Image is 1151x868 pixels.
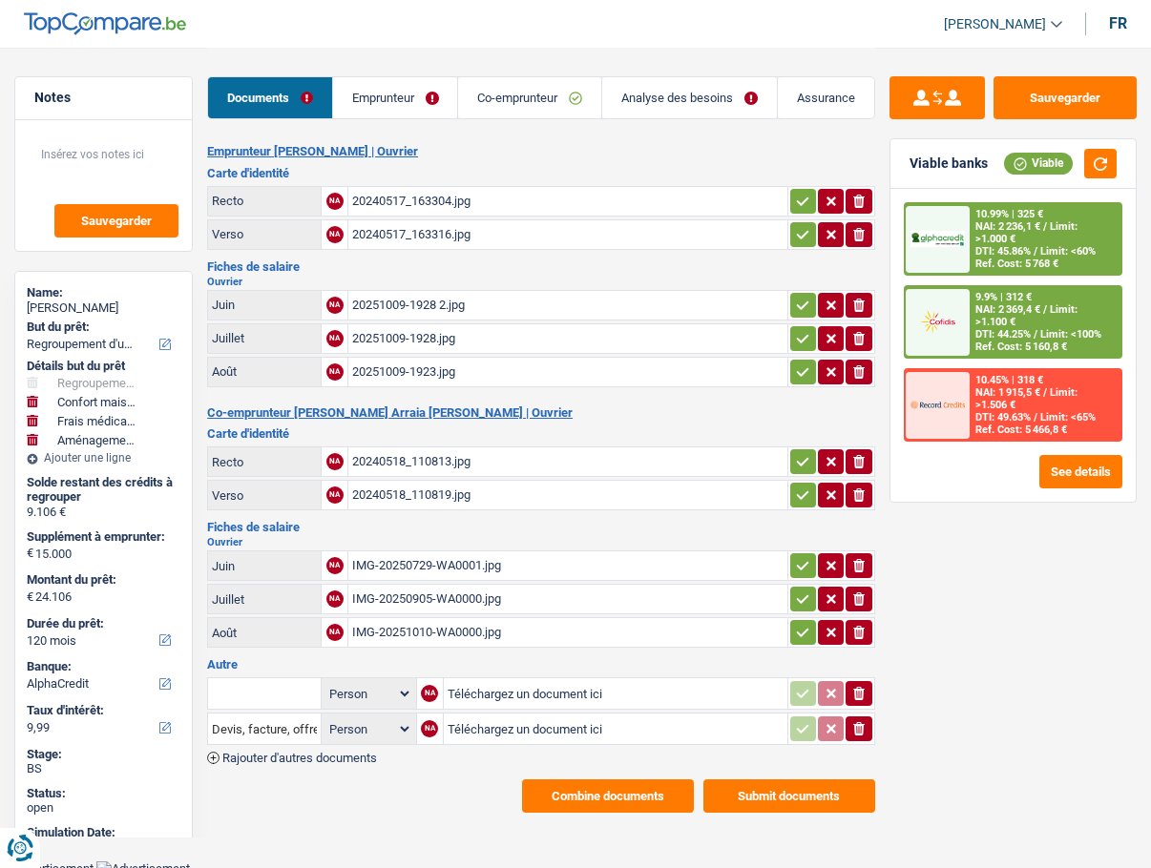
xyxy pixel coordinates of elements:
[27,825,180,840] div: Simulation Date:
[975,386,1078,411] span: Limit: >1.506 €
[326,297,344,314] div: NA
[352,551,784,580] div: IMG-20250729-WA0001.jpg
[975,220,1078,245] span: Limit: >1.000 €
[207,405,874,421] h2: Co-emprunteur [PERSON_NAME] Arraia [PERSON_NAME] | Ouvrier
[1039,455,1122,488] button: See details
[54,204,178,238] button: Sauvegarder
[522,779,694,813] button: Combine documents
[352,481,784,509] div: 20240518_110819.jpg
[27,761,180,776] div: BS
[975,208,1043,220] div: 10.99% | 325 €
[24,12,186,35] img: TopCompare Logo
[421,720,438,737] div: NA
[910,231,966,248] img: AlphaCredit
[975,341,1067,353] div: Ref. Cost: 5 160,8 €
[27,505,180,520] div: 9.106 €
[212,364,317,379] div: Août
[212,559,317,573] div: Juin
[352,324,784,353] div: 20251009-1928.jpg
[352,358,784,386] div: 20251009-1923.jpg
[207,277,874,287] h2: Ouvrier
[326,590,344,608] div: NA
[207,427,874,440] h3: Carte d'identité
[929,9,1062,40] a: [PERSON_NAME]
[212,331,317,345] div: Juillet
[1043,220,1047,233] span: /
[1040,328,1101,341] span: Limit: <100%
[212,626,317,640] div: Août
[208,77,332,118] a: Documents
[207,167,874,179] h3: Carte d'identité
[1034,328,1037,341] span: /
[1109,14,1127,32] div: fr
[212,455,317,469] div: Recto
[326,486,344,504] div: NA
[975,411,1031,424] span: DTI: 49.63%
[910,391,966,419] img: Record Credits
[27,747,180,762] div: Stage:
[326,557,344,574] div: NA
[1040,245,1096,258] span: Limit: <60%
[910,155,988,172] div: Viable banks
[944,16,1046,32] span: [PERSON_NAME]
[975,374,1043,386] div: 10.45% | 318 €
[222,752,377,764] span: Rajouter d'autres documents
[352,618,784,647] div: IMG-20251010-WA0000.jpg
[326,226,344,243] div: NA
[212,298,317,312] div: Juin
[34,90,173,106] h5: Notes
[975,220,1040,233] span: NAI: 2 236,1 €
[352,187,784,216] div: 20240517_163304.jpg
[778,77,874,118] a: Assurance
[27,616,177,631] label: Durée du prêt:
[27,451,180,465] div: Ajouter une ligne
[212,227,317,241] div: Verso
[352,585,784,613] div: IMG-20250905-WA0000.jpg
[212,592,317,607] div: Juillet
[81,215,152,227] span: Sauvegarder
[352,447,784,476] div: 20240518_110813.jpg
[27,659,177,674] label: Banque:
[910,308,966,336] img: Cofidis
[27,475,180,505] div: Solde restant des crédits à regrouper
[326,453,344,470] div: NA
[27,359,180,374] div: Détails but du prêt
[1034,245,1037,258] span: /
[975,328,1031,341] span: DTI: 44.25%
[602,77,777,118] a: Analyse des besoins
[27,589,33,605] span: €
[207,521,874,533] h3: Fiches de salaire
[421,685,438,702] div: NA
[326,330,344,347] div: NA
[207,260,874,273] h3: Fiches de salaire
[352,291,784,320] div: 20251009-1928 2.jpg
[207,537,874,548] h2: Ouvrier
[975,245,1031,258] span: DTI: 45.86%
[975,291,1032,303] div: 9.9% | 312 €
[326,624,344,641] div: NA
[207,752,377,764] button: Rajouter d'autres documents
[1043,303,1047,316] span: /
[27,546,33,561] span: €
[212,488,317,503] div: Verso
[458,77,601,118] a: Co-emprunteur
[27,285,180,300] div: Name:
[212,194,317,208] div: Recto
[1040,411,1096,424] span: Limit: <65%
[994,76,1137,119] button: Sauvegarder
[27,572,177,588] label: Montant du prêt:
[975,303,1040,316] span: NAI: 2 369,4 €
[326,193,344,210] div: NA
[975,303,1078,328] span: Limit: >1.100 €
[975,258,1058,270] div: Ref. Cost: 5 768 €
[27,786,180,801] div: Status:
[27,703,177,718] label: Taux d'intérêt:
[27,800,180,816] div: open
[333,77,458,118] a: Emprunteur
[352,220,784,249] div: 20240517_163316.jpg
[1034,411,1037,424] span: /
[1043,386,1047,399] span: /
[975,424,1067,436] div: Ref. Cost: 5 466,8 €
[207,144,874,159] h2: Emprunteur [PERSON_NAME] | Ouvrier
[27,529,177,545] label: Supplément à emprunter:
